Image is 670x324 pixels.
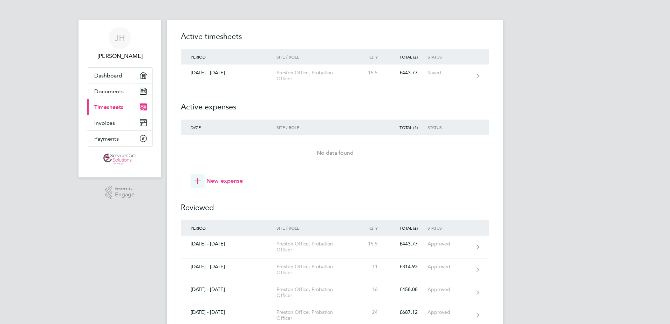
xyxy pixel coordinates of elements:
div: 11 [357,264,388,270]
div: Preston Office, Probation Officer [276,264,357,276]
div: No data found [181,149,489,157]
a: [DATE] - [DATE]Preston Office, Probation Officer15.5£443.77Approved [181,236,489,258]
nav: Main navigation [78,20,161,177]
a: Dashboard [87,68,152,83]
div: Approved [428,241,471,247]
span: Invoices [94,120,115,126]
a: Go to home page [87,154,153,165]
span: Payments [94,135,119,142]
div: Status [428,54,471,59]
div: Approved [428,286,471,292]
div: Qty [357,54,388,59]
div: [DATE] - [DATE] [181,309,276,315]
a: Powered byEngage [105,186,135,199]
div: Preston Office, Probation Officer [276,241,357,253]
span: Timesheets [94,104,123,110]
div: £314.93 [388,264,428,270]
h2: Active timesheets [181,31,489,49]
div: Preston Office, Probation Officer [276,70,357,82]
div: [DATE] - [DATE] [181,70,276,76]
span: Jane Harker [87,52,153,60]
a: Payments [87,131,152,146]
div: Total (£) [388,225,428,230]
a: [DATE] - [DATE]Preston Office, Probation Officer15.5£443.77Saved [181,65,489,87]
div: Total (£) [388,125,428,130]
a: Timesheets [87,99,152,115]
div: [DATE] - [DATE] [181,241,276,247]
div: Date [181,125,276,130]
div: 24 [357,309,388,315]
div: £687.12 [388,309,428,315]
div: 15.5 [357,241,388,247]
div: Site / Role [276,125,357,130]
div: Approved [428,309,471,315]
div: £443.77 [388,241,428,247]
button: New expense [191,174,243,188]
div: Approved [428,264,471,270]
span: Powered by [115,186,135,192]
span: JH [115,33,125,42]
span: Documents [94,88,124,95]
a: JH[PERSON_NAME] [87,27,153,60]
div: Preston Office, Probation Officer [276,286,357,298]
div: £458.08 [388,286,428,292]
div: Status [428,225,471,230]
a: [DATE] - [DATE]Preston Office, Probation Officer16£458.08Approved [181,281,489,304]
span: Engage [115,192,135,198]
span: Period [191,225,206,231]
span: Period [191,54,206,60]
div: Total (£) [388,54,428,59]
div: 15.5 [357,70,388,76]
div: Site / Role [276,225,357,230]
a: Documents [87,83,152,99]
div: Qty [357,225,388,230]
div: 16 [357,286,388,292]
div: Saved [428,70,471,76]
img: servicecare-logo-retina.png [103,154,136,165]
h2: Reviewed [181,188,489,220]
a: [DATE] - [DATE]Preston Office, Probation Officer11£314.93Approved [181,258,489,281]
div: [DATE] - [DATE] [181,286,276,292]
div: [DATE] - [DATE] [181,264,276,270]
div: Site / Role [276,54,357,59]
h2: Active expenses [181,87,489,120]
div: Preston Office, Probation Officer [276,309,357,321]
div: £443.77 [388,70,428,76]
div: Status [428,125,471,130]
a: Invoices [87,115,152,130]
span: Dashboard [94,72,122,79]
span: New expense [206,177,243,185]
